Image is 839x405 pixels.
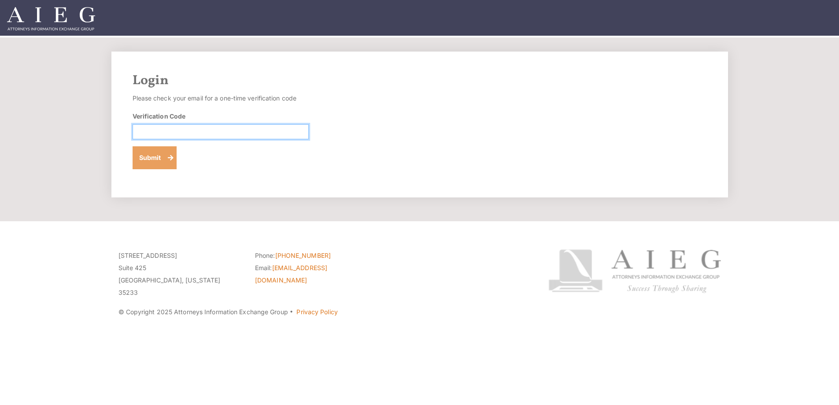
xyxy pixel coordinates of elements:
[133,73,707,89] h2: Login
[275,252,331,259] a: [PHONE_NUMBER]
[548,249,721,293] img: Attorneys Information Exchange Group logo
[7,7,95,30] img: Attorneys Information Exchange Group
[133,146,177,169] button: Submit
[133,92,309,104] p: Please check your email for a one-time verification code
[289,312,293,316] span: ·
[255,262,378,286] li: Email:
[255,249,378,262] li: Phone:
[118,249,242,299] p: [STREET_ADDRESS] Suite 425 [GEOGRAPHIC_DATA], [US_STATE] 35233
[255,264,327,284] a: [EMAIL_ADDRESS][DOMAIN_NAME]
[118,306,515,318] p: © Copyright 2025 Attorneys Information Exchange Group
[296,308,337,316] a: Privacy Policy
[133,111,186,121] label: Verification Code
